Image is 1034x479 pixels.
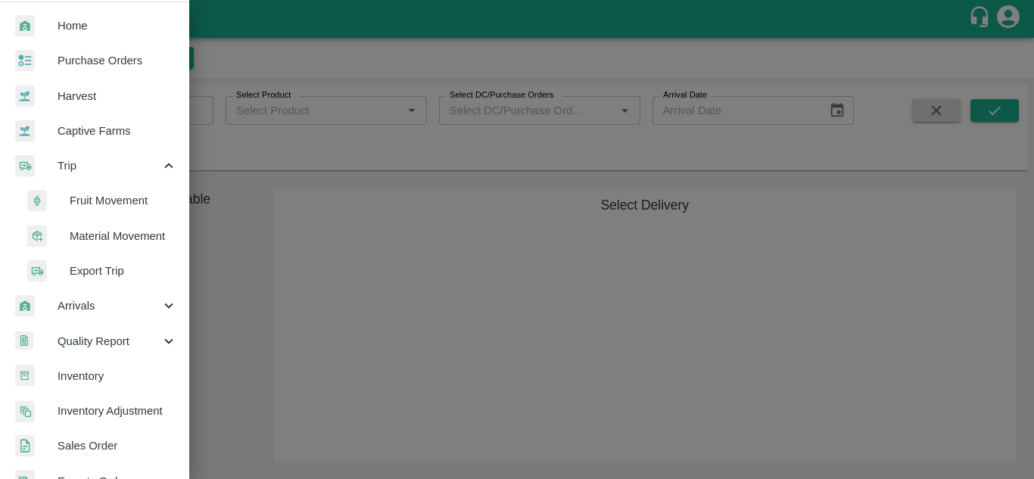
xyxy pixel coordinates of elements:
img: harvest [15,85,35,107]
img: delivery [27,260,47,282]
span: Export Trip [70,263,177,279]
img: whArrival [15,15,35,37]
span: Quality Report [58,333,160,350]
span: Sales Order [58,437,177,454]
a: fruitFruit Movement [12,183,189,218]
span: Material Movement [70,228,177,244]
span: Captive Farms [58,123,177,139]
span: Harvest [58,88,177,104]
span: Fruit Movement [70,192,177,209]
span: Home [58,17,177,34]
img: delivery [15,155,35,177]
span: Inventory [58,368,177,384]
img: reciept [15,50,35,72]
a: deliveryExport Trip [12,253,189,288]
img: inventory [15,400,35,422]
img: harvest [15,120,35,142]
img: sales [15,435,35,457]
span: Arrivals [58,297,160,314]
span: Trip [58,157,160,174]
span: Purchase Orders [58,52,177,69]
img: whInventory [15,365,35,387]
img: qualityReport [15,331,33,350]
img: material [27,225,47,247]
img: whArrival [15,295,35,317]
a: materialMaterial Movement [12,219,189,253]
span: Inventory Adjustment [58,403,177,419]
img: fruit [27,190,47,212]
